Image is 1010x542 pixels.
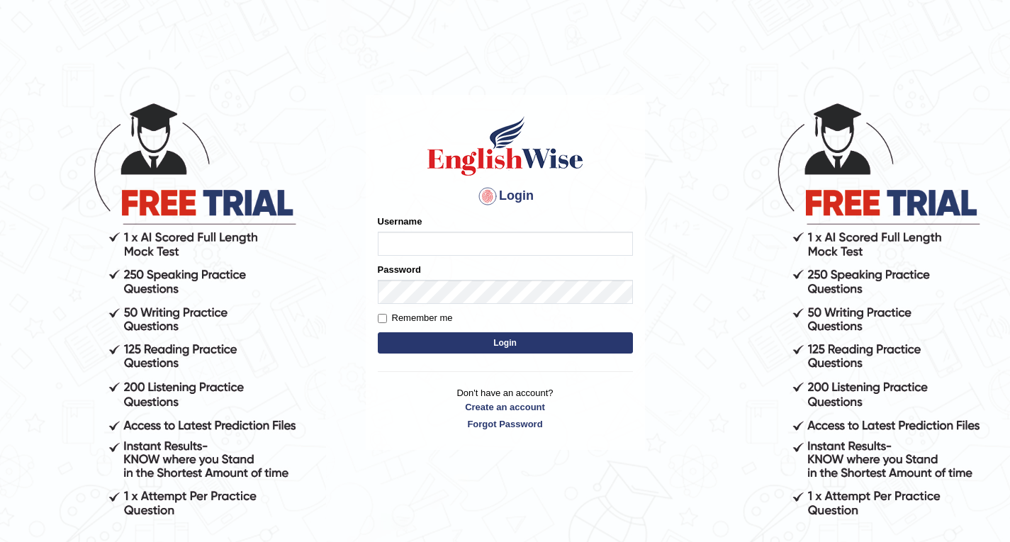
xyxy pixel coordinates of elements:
[378,314,387,323] input: Remember me
[378,400,633,414] a: Create an account
[378,185,633,208] h4: Login
[378,311,453,325] label: Remember me
[378,386,633,430] p: Don't have an account?
[378,263,421,276] label: Password
[378,215,422,228] label: Username
[378,332,633,354] button: Login
[378,417,633,431] a: Forgot Password
[425,114,586,178] img: Logo of English Wise sign in for intelligent practice with AI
